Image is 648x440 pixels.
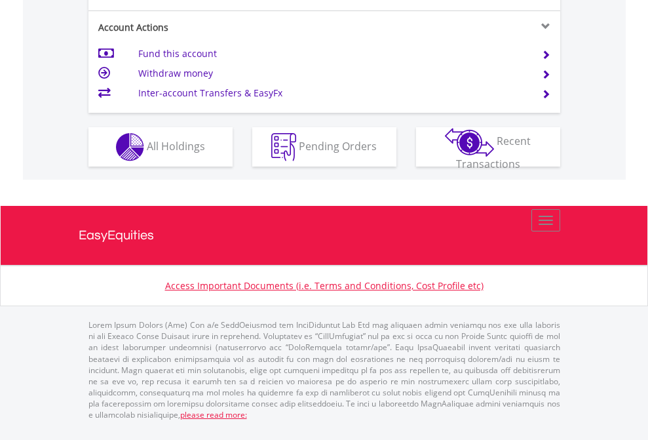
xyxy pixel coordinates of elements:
[299,138,377,153] span: Pending Orders
[88,319,560,420] p: Lorem Ipsum Dolors (Ame) Con a/e SeddOeiusmod tem InciDiduntut Lab Etd mag aliquaen admin veniamq...
[416,127,560,167] button: Recent Transactions
[138,83,525,103] td: Inter-account Transfers & EasyFx
[79,206,570,265] a: EasyEquities
[88,21,324,34] div: Account Actions
[252,127,396,167] button: Pending Orders
[138,44,525,64] td: Fund this account
[165,279,484,292] a: Access Important Documents (i.e. Terms and Conditions, Cost Profile etc)
[88,127,233,167] button: All Holdings
[116,133,144,161] img: holdings-wht.png
[147,138,205,153] span: All Holdings
[180,409,247,420] a: please read more:
[271,133,296,161] img: pending_instructions-wht.png
[445,128,494,157] img: transactions-zar-wht.png
[138,64,525,83] td: Withdraw money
